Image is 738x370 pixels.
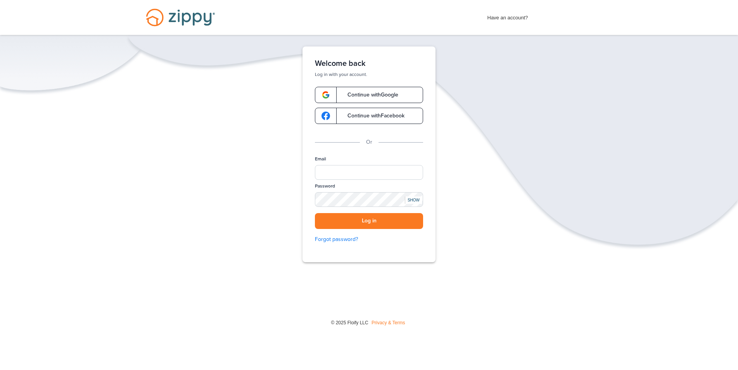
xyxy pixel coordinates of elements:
[315,108,423,124] a: google-logoContinue withFacebook
[340,92,398,98] span: Continue with Google
[315,235,423,244] a: Forgot password?
[321,112,330,120] img: google-logo
[315,59,423,68] h1: Welcome back
[405,196,422,204] div: SHOW
[315,165,423,180] input: Email
[366,138,372,146] p: Or
[315,156,326,162] label: Email
[340,113,404,119] span: Continue with Facebook
[321,91,330,99] img: google-logo
[315,71,423,77] p: Log in with your account.
[315,192,423,207] input: Password
[372,320,405,325] a: Privacy & Terms
[315,213,423,229] button: Log in
[331,320,368,325] span: © 2025 Floify LLC
[315,183,335,189] label: Password
[487,10,528,22] span: Have an account?
[315,87,423,103] a: google-logoContinue withGoogle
